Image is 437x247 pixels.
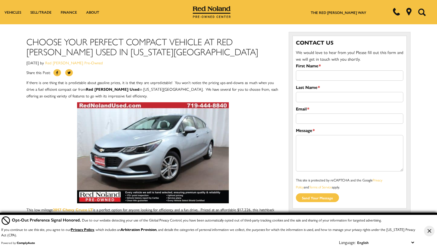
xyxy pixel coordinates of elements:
[71,227,94,232] a: Privacy Policy
[26,36,279,56] h1: Choose Your Perfect Compact Vehicle at Red [PERSON_NAME] Used in [US_STATE][GEOGRAPHIC_DATA]
[1,241,35,245] div: Powered by
[40,60,44,66] span: by
[296,177,382,190] a: Privacy Policy
[296,84,320,90] label: Last Name
[53,207,93,212] a: 2017 Chevy Cruze LT
[424,226,435,236] button: Close Button
[296,105,309,112] label: Email
[416,0,428,24] button: Open the search field
[26,60,39,66] span: [DATE]
[193,6,231,18] img: Red Noland Pre-Owned
[120,227,157,232] strong: Arbitration Provision
[309,184,332,190] a: Terms of Service
[296,39,403,46] h3: Contact Us
[311,10,366,15] a: The Red [PERSON_NAME] Way
[26,206,279,240] p: This low mileage is a perfect option for anyone looking for efficiency and a fun drive. Priced at...
[296,62,321,69] label: First Name
[356,239,415,246] select: Language Select
[296,193,339,202] input: Send your message
[193,8,231,14] a: Red Noland Pre-Owned
[45,60,103,66] a: Red [PERSON_NAME] Pre-Owned
[26,79,279,99] p: If there is one thing that is predictable about gasoline prices, it is that they are unpredictabl...
[12,217,82,223] span: Opt-Out Preference Signal Honored .
[86,86,139,92] strong: Red [PERSON_NAME] Used
[12,217,381,223] div: Due to our website detecting your use of the Global Privacy Control, you have been automatically ...
[296,49,403,62] span: We would love to hear from you! Please fill out this form and we will get in touch with you shortly.
[339,240,356,244] div: Language:
[26,69,279,79] div: Share this Post:
[296,127,315,134] label: Message
[1,227,415,238] p: If you continue to use this site, you agree to our , which includes an , and details the categori...
[77,102,229,203] img: 2017 Chevy Cruze for sale
[17,241,35,245] a: ComplyAuto
[296,177,382,190] small: This site is protected by reCAPTCHA and the Google and apply.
